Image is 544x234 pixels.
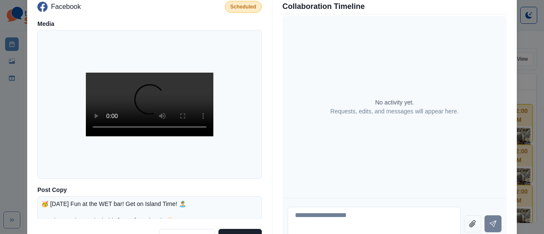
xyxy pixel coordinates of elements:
[230,3,256,11] p: Scheduled
[484,215,501,232] button: Send message
[464,215,481,232] button: Attach file
[283,1,507,12] p: Collaboration Timeline
[375,98,414,107] p: No activity yet.
[51,2,81,12] p: Facebook
[37,186,262,195] p: Post Copy
[37,20,262,28] p: Media
[330,107,459,116] p: Requests, edits, and messages will appear here.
